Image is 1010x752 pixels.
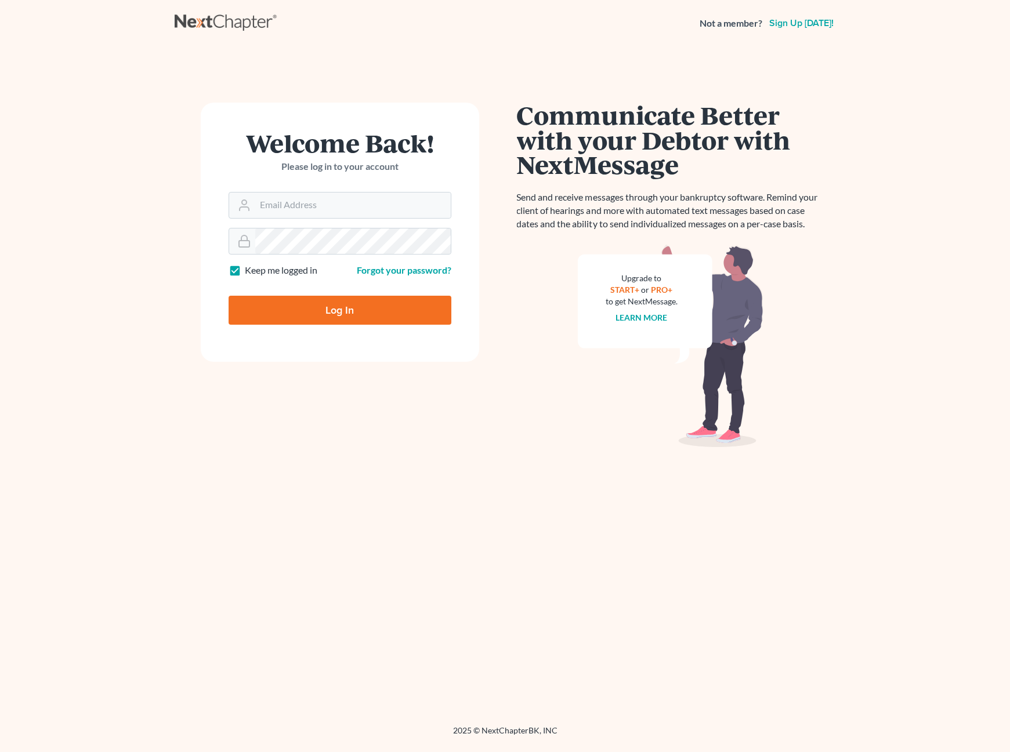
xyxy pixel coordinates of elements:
[578,245,763,448] img: nextmessage_bg-59042aed3d76b12b5cd301f8e5b87938c9018125f34e5fa2b7a6b67550977c72.svg
[245,264,317,277] label: Keep me logged in
[651,285,672,295] a: PRO+
[616,313,667,322] a: Learn more
[517,191,824,231] p: Send and receive messages through your bankruptcy software. Remind your client of hearings and mo...
[700,17,762,30] strong: Not a member?
[767,19,836,28] a: Sign up [DATE]!
[357,264,451,275] a: Forgot your password?
[610,285,639,295] a: START+
[175,725,836,746] div: 2025 © NextChapterBK, INC
[229,130,451,155] h1: Welcome Back!
[606,296,678,307] div: to get NextMessage.
[641,285,649,295] span: or
[229,296,451,325] input: Log In
[606,273,678,284] div: Upgrade to
[229,160,451,173] p: Please log in to your account
[517,103,824,177] h1: Communicate Better with your Debtor with NextMessage
[255,192,451,218] input: Email Address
